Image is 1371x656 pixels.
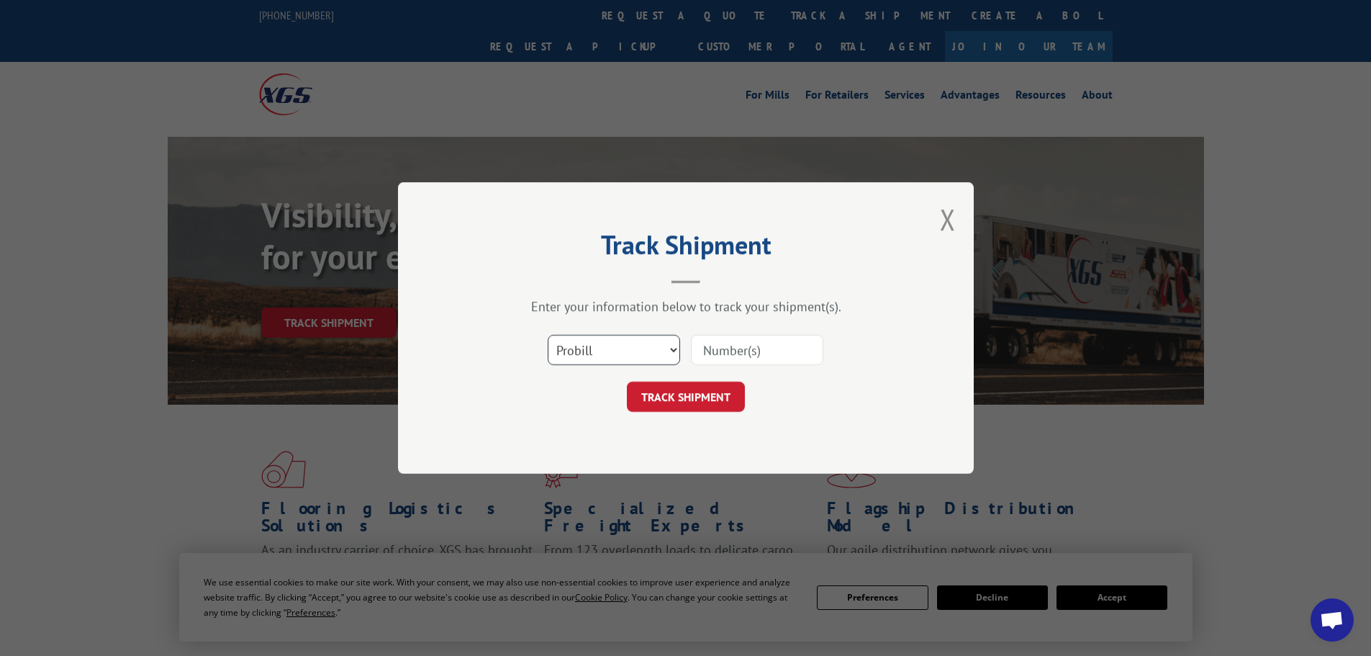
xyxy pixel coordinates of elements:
[940,200,956,238] button: Close modal
[691,335,823,365] input: Number(s)
[470,298,902,315] div: Enter your information below to track your shipment(s).
[470,235,902,262] h2: Track Shipment
[1311,598,1354,642] div: Open chat
[627,382,745,412] button: TRACK SHIPMENT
